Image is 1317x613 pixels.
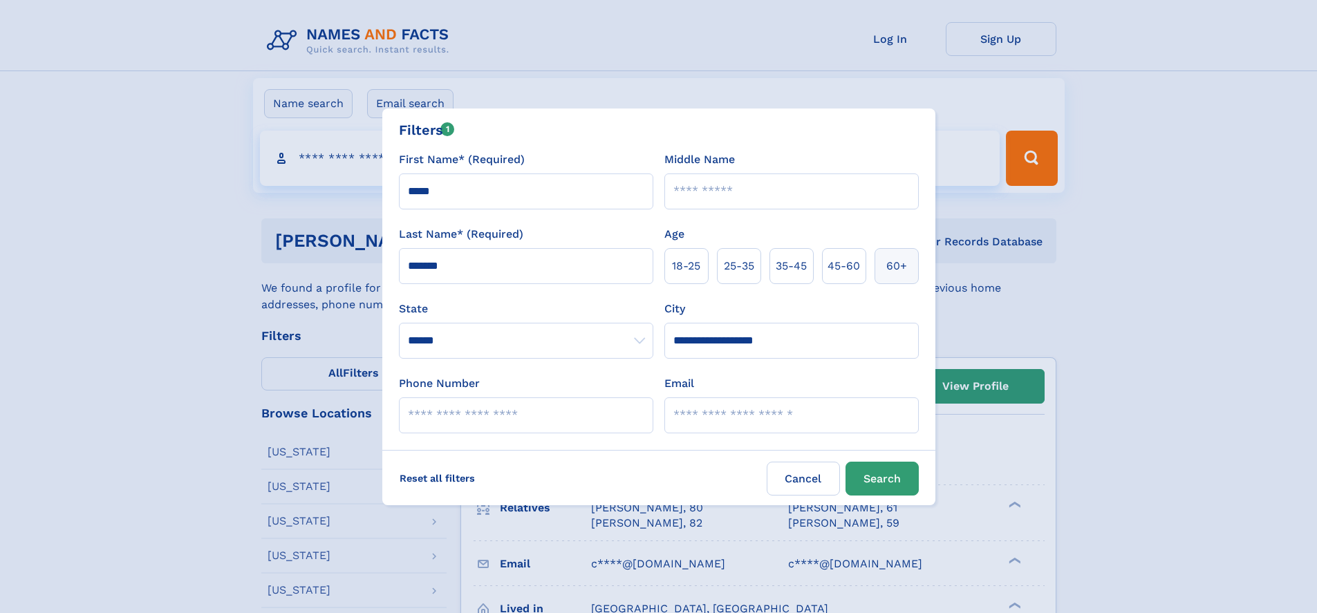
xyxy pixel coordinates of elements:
[724,258,754,274] span: 25‑35
[767,462,840,496] label: Cancel
[846,462,919,496] button: Search
[399,151,525,168] label: First Name* (Required)
[672,258,700,274] span: 18‑25
[664,151,735,168] label: Middle Name
[664,301,685,317] label: City
[399,301,653,317] label: State
[664,226,684,243] label: Age
[776,258,807,274] span: 35‑45
[664,375,694,392] label: Email
[399,120,455,140] div: Filters
[886,258,907,274] span: 60+
[828,258,860,274] span: 45‑60
[399,226,523,243] label: Last Name* (Required)
[391,462,484,495] label: Reset all filters
[399,375,480,392] label: Phone Number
